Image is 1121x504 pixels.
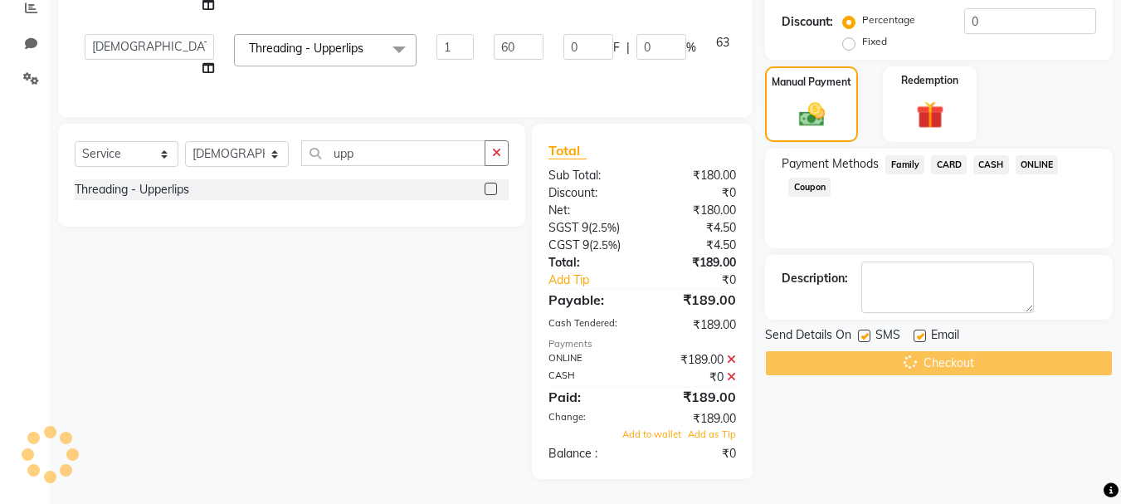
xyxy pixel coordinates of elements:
[862,12,915,27] label: Percentage
[642,202,748,219] div: ₹180.00
[363,41,371,56] a: x
[622,428,681,440] span: Add to wallet
[536,351,642,369] div: ONLINE
[536,237,642,254] div: ( )
[901,73,958,88] label: Redemption
[548,220,588,235] span: SGST 9
[592,238,617,252] span: 2.5%
[536,445,642,462] div: Balance :
[642,237,748,254] div: ₹4.50
[536,202,642,219] div: Net:
[75,181,189,198] div: Threading - Upperlips
[536,410,642,428] div: Change:
[536,272,660,289] a: Add Tip
[660,272,749,289] div: ₹0
[536,184,642,202] div: Discount:
[782,270,848,287] div: Description:
[642,184,748,202] div: ₹0
[642,387,748,407] div: ₹189.00
[536,290,642,310] div: Payable:
[626,39,630,56] span: |
[788,178,831,197] span: Coupon
[548,337,736,351] div: Payments
[772,75,851,90] label: Manual Payment
[642,316,748,334] div: ₹189.00
[536,254,642,272] div: Total:
[931,155,967,174] span: CARD
[688,428,736,440] span: Add as Tip
[548,142,587,159] span: Total
[973,155,1009,174] span: CASH
[782,13,833,31] div: Discount:
[642,410,748,428] div: ₹189.00
[536,316,642,334] div: Cash Tendered:
[642,219,748,237] div: ₹4.50
[613,39,620,56] span: F
[642,351,748,369] div: ₹189.00
[862,34,887,49] label: Fixed
[642,167,748,184] div: ₹180.00
[536,387,642,407] div: Paid:
[536,219,642,237] div: ( )
[931,326,959,347] span: Email
[536,167,642,184] div: Sub Total:
[765,326,851,347] span: Send Details On
[301,140,485,166] input: Search or Scan
[716,35,729,50] span: 63
[536,369,642,386] div: CASH
[1016,155,1059,174] span: ONLINE
[875,326,900,347] span: SMS
[642,445,748,462] div: ₹0
[791,100,833,130] img: _cash.svg
[642,290,748,310] div: ₹189.00
[686,39,696,56] span: %
[642,369,748,386] div: ₹0
[249,41,363,56] span: Threading - Upperlips
[782,155,879,173] span: Payment Methods
[642,254,748,272] div: ₹189.00
[592,221,617,234] span: 2.5%
[885,155,924,174] span: Family
[908,98,953,132] img: _gift.svg
[548,237,589,252] span: CGST 9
